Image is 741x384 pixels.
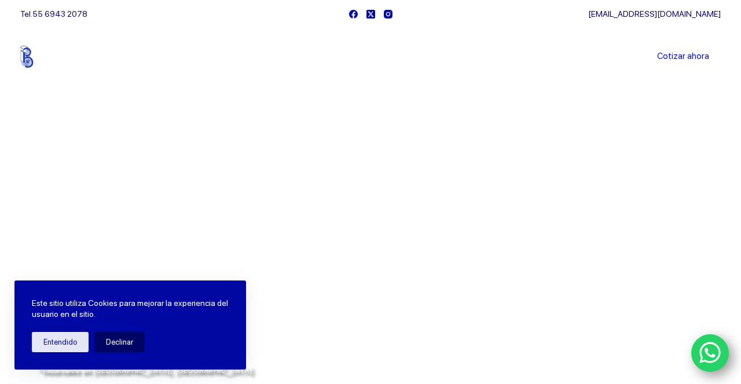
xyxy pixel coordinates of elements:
span: Tel. [20,9,87,19]
nav: Menu Principal [234,28,507,86]
a: WhatsApp [691,334,729,372]
span: Somos los doctores de la industria [37,197,369,277]
a: Instagram [384,10,392,19]
button: Entendido [32,332,89,352]
p: Este sitio utiliza Cookies para mejorar la experiencia del usuario en el sitio. [32,298,229,320]
span: Bienvenido a Balerytodo® [37,172,185,187]
a: [EMAIL_ADDRESS][DOMAIN_NAME] [588,9,721,19]
a: X (Twitter) [366,10,375,19]
button: Declinar [94,332,145,352]
a: Facebook [349,10,358,19]
a: 55 6943 2078 [32,9,87,19]
img: Balerytodo [20,46,93,68]
a: Cotizar ahora [645,45,721,68]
